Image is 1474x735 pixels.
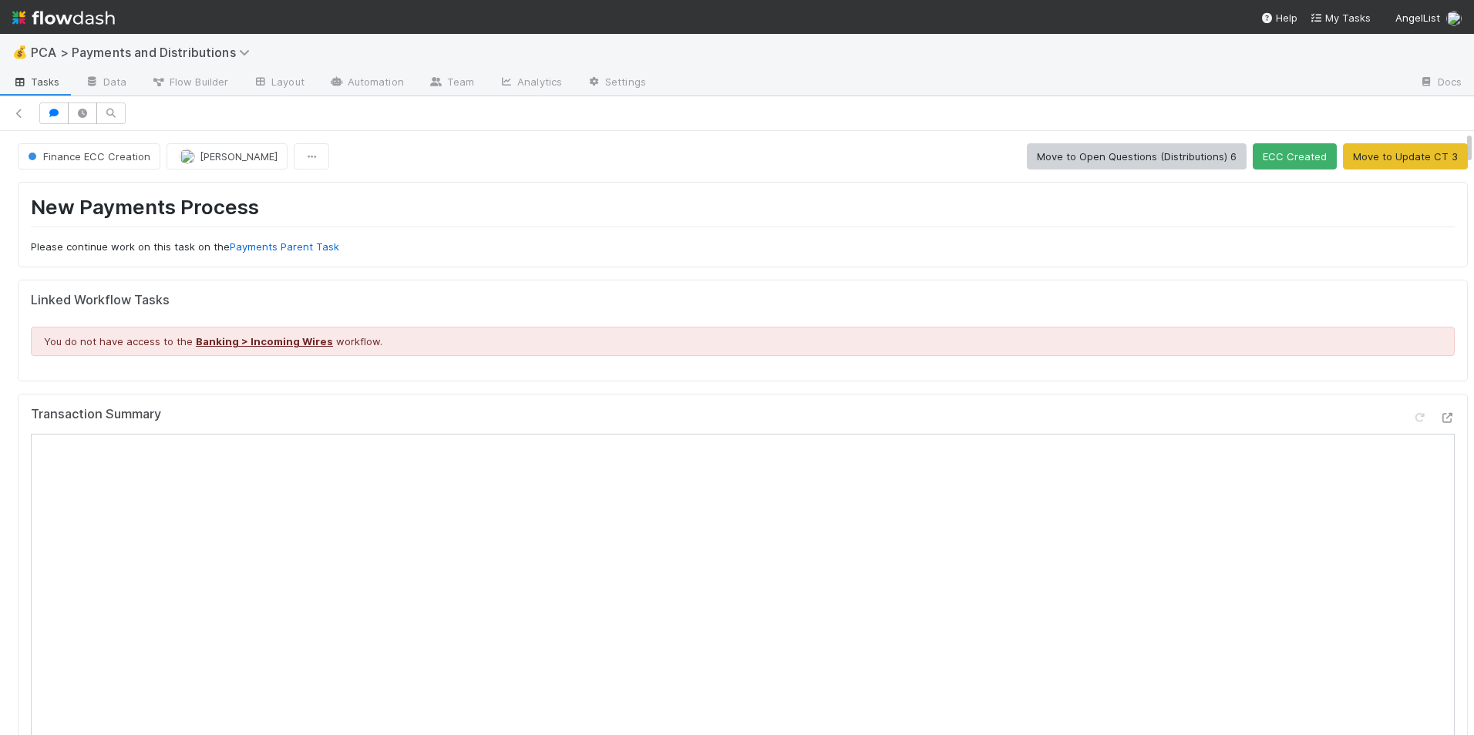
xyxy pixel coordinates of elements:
span: [PERSON_NAME] [200,150,278,163]
h5: Transaction Summary [31,407,161,422]
span: Tasks [12,74,60,89]
span: Flow Builder [151,74,228,89]
span: Finance ECC Creation [25,150,150,163]
a: Analytics [486,71,574,96]
a: Payments Parent Task [230,240,339,253]
button: Move to Update CT 3 [1343,143,1468,169]
img: logo-inverted-e16ddd16eac7371096b0.svg [12,5,115,31]
span: AngelList [1395,12,1440,24]
button: Finance ECC Creation [18,143,160,169]
span: My Tasks [1310,12,1371,24]
span: 💰 [12,45,28,59]
p: Please continue work on this task on the [31,240,1455,255]
button: Move to Open Questions (Distributions) 6 [1027,143,1247,169]
a: Data [72,71,139,96]
span: PCA > Payments and Distributions [31,45,257,60]
a: Banking > Incoming Wires [196,335,333,347]
h5: Linked Workflow Tasks [31,293,1455,308]
h1: New Payments Process [31,195,1455,227]
div: You do not have access to the workflow. [31,327,1455,356]
img: avatar_487f705b-1efa-4920-8de6-14528bcda38c.png [180,149,195,164]
a: Settings [574,71,658,96]
div: Help [1260,10,1297,25]
a: Docs [1407,71,1474,96]
a: Layout [241,71,317,96]
a: Automation [317,71,416,96]
button: ECC Created [1253,143,1337,169]
a: My Tasks [1310,10,1371,25]
img: avatar_487f705b-1efa-4920-8de6-14528bcda38c.png [1446,11,1462,26]
a: Team [416,71,486,96]
a: Flow Builder [139,71,241,96]
button: [PERSON_NAME] [167,143,288,169]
